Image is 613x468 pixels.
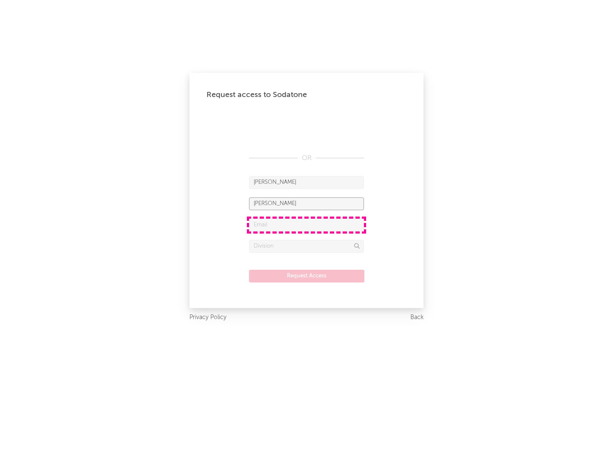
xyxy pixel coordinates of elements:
[206,90,407,100] div: Request access to Sodatone
[249,270,364,283] button: Request Access
[189,312,226,323] a: Privacy Policy
[249,240,364,253] input: Division
[249,176,364,189] input: First Name
[249,219,364,231] input: Email
[249,197,364,210] input: Last Name
[410,312,424,323] a: Back
[249,153,364,163] div: OR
